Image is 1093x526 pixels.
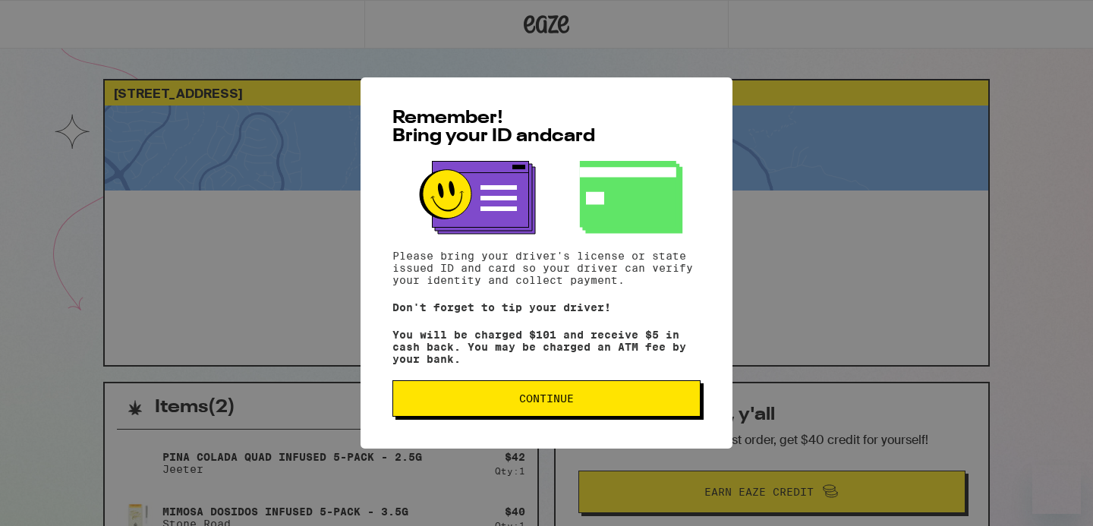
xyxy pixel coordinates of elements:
iframe: Button to launch messaging window [1032,465,1081,514]
button: Continue [392,380,701,417]
p: Don't forget to tip your driver! [392,301,701,313]
span: Continue [519,393,574,404]
p: Please bring your driver's license or state issued ID and card so your driver can verify your ide... [392,250,701,286]
p: You will be charged $101 and receive $5 in cash back. You may be charged an ATM fee by your bank. [392,329,701,365]
span: Remember! Bring your ID and card [392,109,595,146]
